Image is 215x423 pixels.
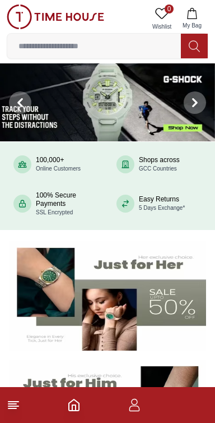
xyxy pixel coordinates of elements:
[36,209,73,215] span: SSL Encrypted
[139,165,177,172] span: GCC Countries
[7,4,104,29] img: ...
[148,4,176,33] a: 0Wishlist
[36,165,81,172] span: Online Customers
[139,205,185,211] span: 5 Days Exchange*
[165,4,174,13] span: 0
[148,22,176,31] span: Wishlist
[139,156,180,173] div: Shops across
[36,156,81,173] div: 100,000+
[9,241,206,351] img: Women's Watches Banner
[67,398,81,412] a: Home
[178,21,206,30] span: My Bag
[139,195,185,212] div: Easy Returns
[36,191,99,217] div: 100% Secure Payments
[176,4,208,33] button: My Bag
